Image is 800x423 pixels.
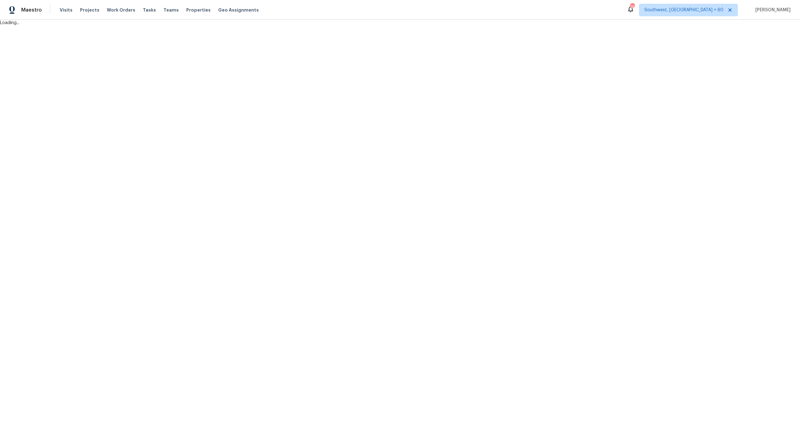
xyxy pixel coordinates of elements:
[753,7,791,13] span: [PERSON_NAME]
[218,7,259,13] span: Geo Assignments
[644,7,723,13] span: Southwest, [GEOGRAPHIC_DATA] + 60
[21,7,42,13] span: Maestro
[630,4,634,10] div: 799
[143,8,156,12] span: Tasks
[107,7,135,13] span: Work Orders
[186,7,211,13] span: Properties
[163,7,179,13] span: Teams
[80,7,99,13] span: Projects
[60,7,72,13] span: Visits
